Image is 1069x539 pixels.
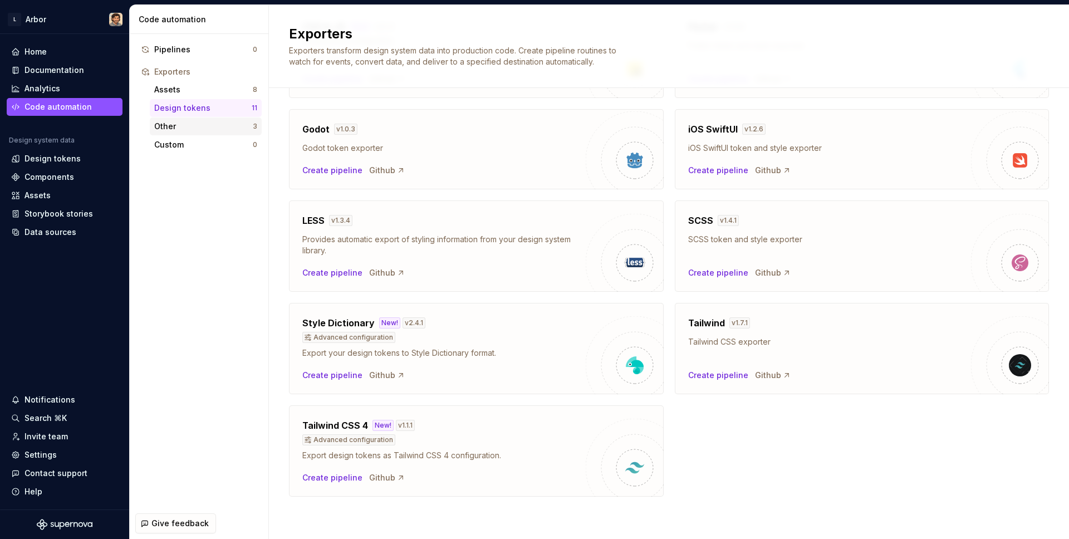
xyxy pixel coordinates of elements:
button: Create pipeline [688,165,748,176]
div: Other [154,121,253,132]
div: Contact support [24,468,87,479]
div: Code automation [24,101,92,112]
a: Github [369,472,405,483]
h4: iOS SwiftUI [688,122,738,136]
div: v 1.3.4 [329,215,352,226]
button: Give feedback [135,513,216,533]
div: 0 [253,45,257,54]
button: Assets8 [150,81,262,99]
div: 8 [253,85,257,94]
a: Home [7,43,122,61]
div: 11 [252,104,257,112]
a: Design tokens [7,150,122,168]
button: Create pipeline [688,370,748,381]
div: Components [24,171,74,183]
a: Github [755,267,791,278]
div: Design system data [9,136,75,145]
div: v 1.7.1 [729,317,750,329]
div: Settings [24,449,57,460]
h4: Style Dictionary [302,316,375,330]
h2: Exporters [289,25,1036,43]
button: Pipelines0 [136,41,262,58]
button: Create pipeline [302,472,362,483]
div: 0 [253,140,257,149]
button: Custom0 [150,136,262,154]
div: New! [372,420,394,431]
h4: SCSS [688,214,713,227]
div: Create pipeline [302,165,362,176]
a: Github [755,370,791,381]
div: Github [369,370,405,381]
div: Code automation [139,14,264,25]
div: 3 [253,122,257,131]
h4: LESS [302,214,325,227]
div: Export your design tokens to Style Dictionary format. [302,347,586,359]
a: Code automation [7,98,122,116]
a: Github [369,165,405,176]
svg: Supernova Logo [37,519,92,530]
div: Design tokens [24,153,81,164]
div: Export design tokens as Tailwind CSS 4 configuration. [302,450,586,461]
div: Provides automatic export of styling information from your design system library. [302,234,586,256]
a: Components [7,168,122,186]
h4: Godot [302,122,330,136]
span: Give feedback [151,518,209,529]
div: Notifications [24,394,75,405]
div: Data sources [24,227,76,238]
div: Assets [24,190,51,201]
div: Advanced configuration [302,332,395,343]
div: Advanced configuration [302,434,395,445]
button: Help [7,483,122,501]
div: L [8,13,21,26]
div: Pipelines [154,44,253,55]
div: Invite team [24,431,68,442]
div: Arbor [26,14,46,25]
a: Data sources [7,223,122,241]
div: Tailwind CSS exporter [688,336,972,347]
button: Design tokens11 [150,99,262,117]
div: v 1.4.1 [718,215,739,226]
a: Settings [7,446,122,464]
div: Documentation [24,65,84,76]
a: Github [369,267,405,278]
a: Documentation [7,61,122,79]
a: Analytics [7,80,122,97]
a: Github [755,165,791,176]
button: LArborSteven Neamonitakis [2,7,127,31]
h4: Tailwind [688,316,725,330]
div: v 1.2.6 [742,124,766,135]
img: Steven Neamonitakis [109,13,122,26]
a: Storybook stories [7,205,122,223]
span: Exporters transform design system data into production code. Create pipeline routines to watch fo... [289,46,619,66]
div: Analytics [24,83,60,94]
button: Create pipeline [688,267,748,278]
div: iOS SwiftUI token and style exporter [688,143,972,154]
button: Other3 [150,117,262,135]
div: Custom [154,139,253,150]
button: Create pipeline [302,370,362,381]
div: Storybook stories [24,208,93,219]
div: v 2.4.1 [403,317,425,329]
a: Assets [7,187,122,204]
div: Help [24,486,42,497]
h4: Tailwind CSS 4 [302,419,368,432]
div: v 1.1.1 [396,420,415,431]
button: Create pipeline [302,267,362,278]
button: Notifications [7,391,122,409]
div: Home [24,46,47,57]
